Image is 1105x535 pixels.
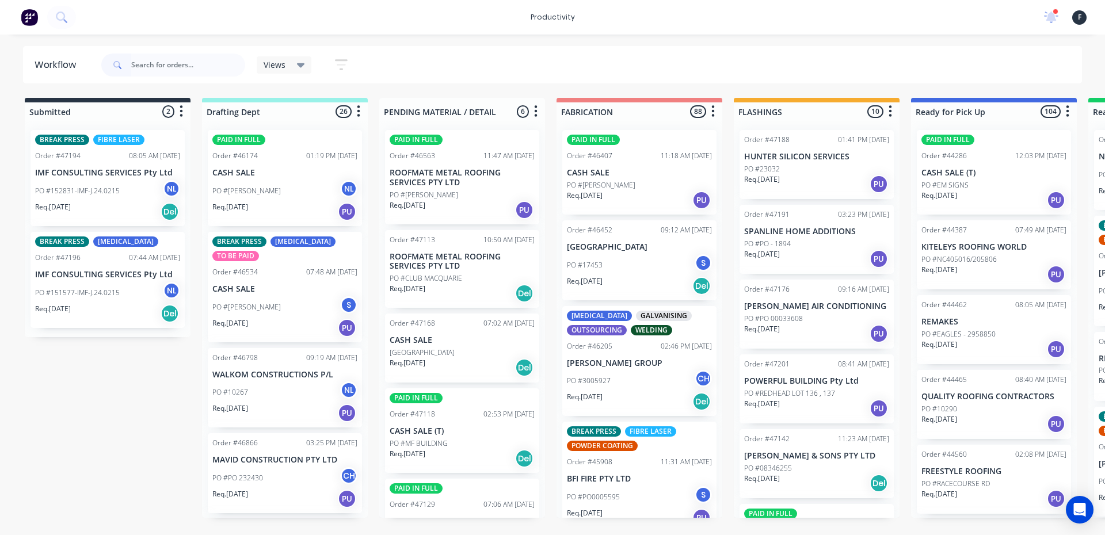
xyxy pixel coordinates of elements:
[338,202,356,221] div: PU
[567,260,603,270] p: PO #17453
[306,151,357,161] div: 01:19 PM [DATE]
[390,200,425,211] p: Req. [DATE]
[744,301,889,311] p: [PERSON_NAME] AIR CONDITIONING
[390,273,462,284] p: PO #CLUB MACQUARIE
[692,509,711,527] div: PU
[35,151,81,161] div: Order #47194
[212,302,281,312] p: PO #[PERSON_NAME]
[129,151,180,161] div: 08:05 AM [DATE]
[35,288,120,298] p: PO #151577-IMF-J.24.0215
[740,429,894,498] div: Order #4714211:23 AM [DATE][PERSON_NAME] & SONS PTY LTDPO #08346255Req.[DATE]Del
[744,209,790,220] div: Order #47191
[917,130,1071,215] div: PAID IN FULLOrder #4428612:03 PM [DATE]CASH SALE (T)PO #EM SIGNSReq.[DATE]PU
[385,230,539,308] div: Order #4711310:50 AM [DATE]ROOFMATE METAL ROOFING SERVICES PTY LTDPO #CLUB MACQUARIEReq.[DATE]Del
[340,296,357,314] div: S
[390,483,443,494] div: PAID IN FULL
[338,404,356,422] div: PU
[921,414,957,425] p: Req. [DATE]
[921,135,974,145] div: PAID IN FULL
[567,242,712,252] p: [GEOGRAPHIC_DATA]
[838,359,889,369] div: 08:41 AM [DATE]
[870,175,888,193] div: PU
[838,434,889,444] div: 11:23 AM [DATE]
[744,152,889,162] p: HUNTER SILICON SERVICES
[631,325,672,335] div: WELDING
[567,492,620,502] p: PO #PO0005595
[567,508,603,518] p: Req. [DATE]
[567,376,611,386] p: PO #3005927
[744,434,790,444] div: Order #47142
[306,267,357,277] div: 07:48 AM [DATE]
[567,341,612,351] div: Order #46205
[390,252,535,272] p: ROOFMATE METAL ROOFING SERVICES PTY LTD
[744,509,797,519] div: PAID IN FULL
[695,486,712,503] div: S
[921,375,967,385] div: Order #44465
[567,392,603,402] p: Req. [DATE]
[212,438,258,448] div: Order #46866
[208,348,362,428] div: Order #4679809:19 AM [DATE]WALKOM CONSTRUCTIONS P/LPO #10267NLReq.[DATE]PU
[212,387,248,398] p: PO #10267
[744,399,780,409] p: Req. [DATE]
[740,354,894,423] div: Order #4720108:41 AM [DATE]POWERFUL BUILDING Pty LtdPO #REDHEAD LOT 136 , 137Req.[DATE]PU
[744,463,792,473] p: PO #08346255
[921,449,967,460] div: Order #44560
[385,388,539,473] div: PAID IN FULLOrder #4711802:53 PM [DATE]CASH SALE (T)PO #MF BUILDINGReq.[DATE]Del
[921,300,967,310] div: Order #44462
[212,236,266,247] div: BREAK PRESS
[1015,449,1066,460] div: 02:08 PM [DATE]
[340,381,357,399] div: NL
[692,277,711,295] div: Del
[661,151,712,161] div: 11:18 AM [DATE]
[212,353,258,363] div: Order #46798
[35,253,81,263] div: Order #47196
[921,225,967,235] div: Order #44387
[212,186,281,196] p: PO #[PERSON_NAME]
[212,489,248,499] p: Req. [DATE]
[515,449,534,468] div: Del
[212,403,248,414] p: Req. [DATE]
[744,473,780,484] p: Req. [DATE]
[483,409,535,419] div: 02:53 PM [DATE]
[390,335,535,345] p: CASH SALE
[1047,415,1065,433] div: PU
[567,441,638,451] div: POWDER COATING
[921,339,957,350] p: Req. [DATE]
[31,232,185,328] div: BREAK PRESS[MEDICAL_DATA]Order #4719607:44 AM [DATE]IMF CONSULTING SERVICES Pty LtdPO #151577-IMF...
[567,151,612,161] div: Order #46407
[390,347,455,358] p: [GEOGRAPHIC_DATA]
[306,438,357,448] div: 03:25 PM [DATE]
[740,130,894,199] div: Order #4718801:41 PM [DATE]HUNTER SILICON SERVICESPO #23032Req.[DATE]PU
[661,225,712,235] div: 09:12 AM [DATE]
[390,438,448,449] p: PO #MF BUILDING
[744,324,780,334] p: Req. [DATE]
[744,164,780,174] p: PO #23032
[921,467,1066,476] p: FREESTYLE ROOFING
[921,151,967,161] div: Order #44286
[161,304,179,323] div: Del
[744,359,790,369] div: Order #47201
[661,341,712,351] div: 02:46 PM [DATE]
[212,168,357,178] p: CASH SALE
[567,311,632,321] div: [MEDICAL_DATA]
[212,151,258,161] div: Order #46174
[567,135,620,145] div: PAID IN FULL
[93,135,144,145] div: FIBRE LASER
[515,284,534,303] div: Del
[264,59,285,71] span: Views
[306,353,357,363] div: 09:19 AM [DATE]
[870,250,888,268] div: PU
[390,393,443,403] div: PAID IN FULL
[1015,375,1066,385] div: 08:40 AM [DATE]
[212,284,357,294] p: CASH SALE
[35,236,89,247] div: BREAK PRESS
[390,499,435,510] div: Order #47129
[870,324,888,343] div: PU
[921,190,957,201] p: Req. [DATE]
[567,325,627,335] div: OUTSOURCING
[921,329,996,339] p: PO #EAGLES - 2958850
[390,284,425,294] p: Req. [DATE]
[625,426,676,437] div: FIBRE LASER
[390,168,535,188] p: ROOFMATE METAL ROOFING SERVICES PTY LTD
[1015,151,1066,161] div: 12:03 PM [DATE]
